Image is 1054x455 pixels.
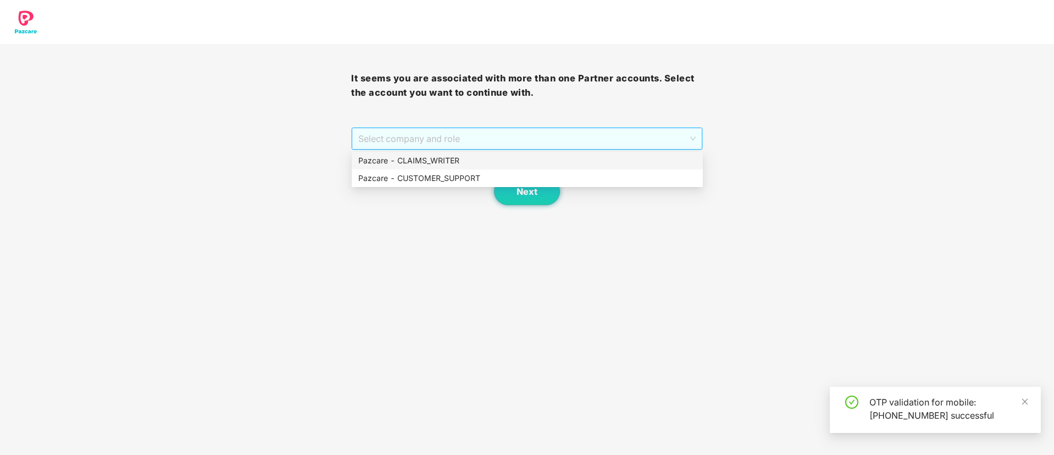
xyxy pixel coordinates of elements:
[1021,398,1029,405] span: close
[869,396,1028,422] div: OTP validation for mobile: [PHONE_NUMBER] successful
[351,72,702,100] h3: It seems you are associated with more than one Partner accounts. Select the account you want to c...
[358,155,696,167] div: Pazcare - CLAIMS_WRITER
[358,128,695,149] span: Select company and role
[517,187,537,197] span: Next
[352,169,703,187] div: Pazcare - CUSTOMER_SUPPORT
[352,152,703,169] div: Pazcare - CLAIMS_WRITER
[494,178,560,205] button: Next
[358,172,696,184] div: Pazcare - CUSTOMER_SUPPORT
[845,396,858,409] span: check-circle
